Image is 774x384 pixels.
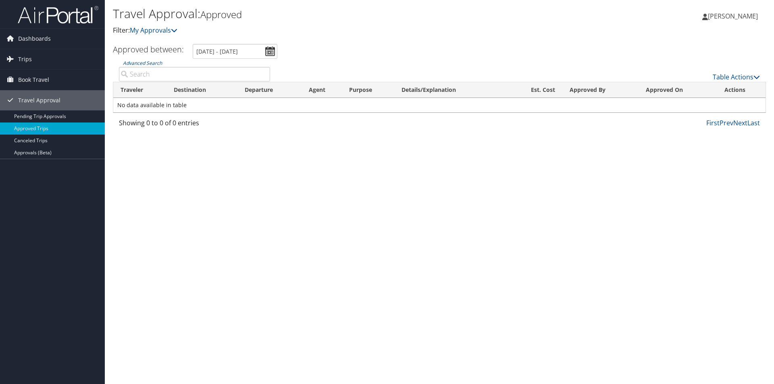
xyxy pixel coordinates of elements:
input: [DATE] - [DATE] [193,44,277,59]
h3: Approved between: [113,44,184,55]
span: Book Travel [18,70,49,90]
th: Purpose [342,82,394,98]
th: Traveler: activate to sort column ascending [113,82,166,98]
a: [PERSON_NAME] [702,4,766,28]
a: Prev [720,118,733,127]
th: Est. Cost: activate to sort column ascending [508,82,562,98]
th: Destination: activate to sort column ascending [166,82,238,98]
a: My Approvals [130,26,177,35]
td: No data available in table [113,98,766,112]
span: Trips [18,49,32,69]
th: Actions [717,82,766,98]
input: Advanced Search [119,67,270,81]
p: Filter: [113,25,548,36]
span: Dashboards [18,29,51,49]
span: Travel Approval [18,90,60,110]
a: Next [733,118,747,127]
a: First [706,118,720,127]
th: Approved On: activate to sort column ascending [639,82,717,98]
th: Details/Explanation [394,82,508,98]
div: Showing 0 to 0 of 0 entries [119,118,270,132]
small: Approved [200,8,242,21]
th: Approved By: activate to sort column ascending [562,82,639,98]
img: airportal-logo.png [18,5,98,24]
th: Departure: activate to sort column ascending [237,82,302,98]
a: Advanced Search [123,60,162,66]
h1: Travel Approval: [113,5,548,22]
th: Agent [302,82,342,98]
a: Table Actions [713,73,760,81]
span: [PERSON_NAME] [708,12,758,21]
a: Last [747,118,760,127]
